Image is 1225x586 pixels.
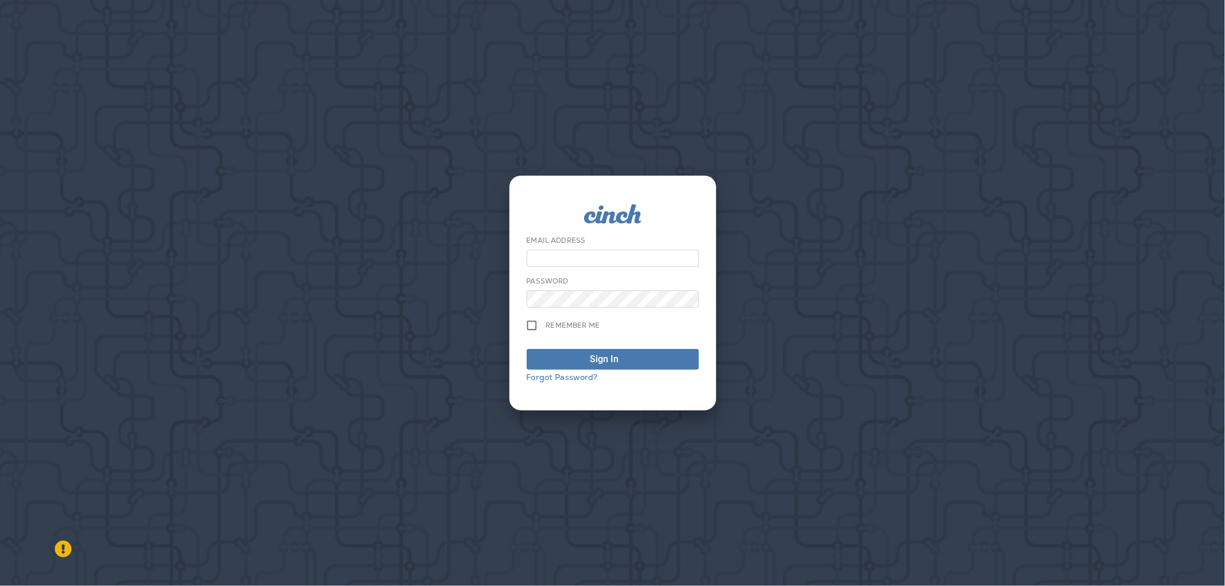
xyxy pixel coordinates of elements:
a: Forgot Password? [527,372,598,382]
label: Email Address [527,236,586,245]
span: Remember me [546,321,600,330]
div: Sign In [590,352,619,366]
label: Password [527,277,569,286]
button: Sign In [527,349,699,370]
